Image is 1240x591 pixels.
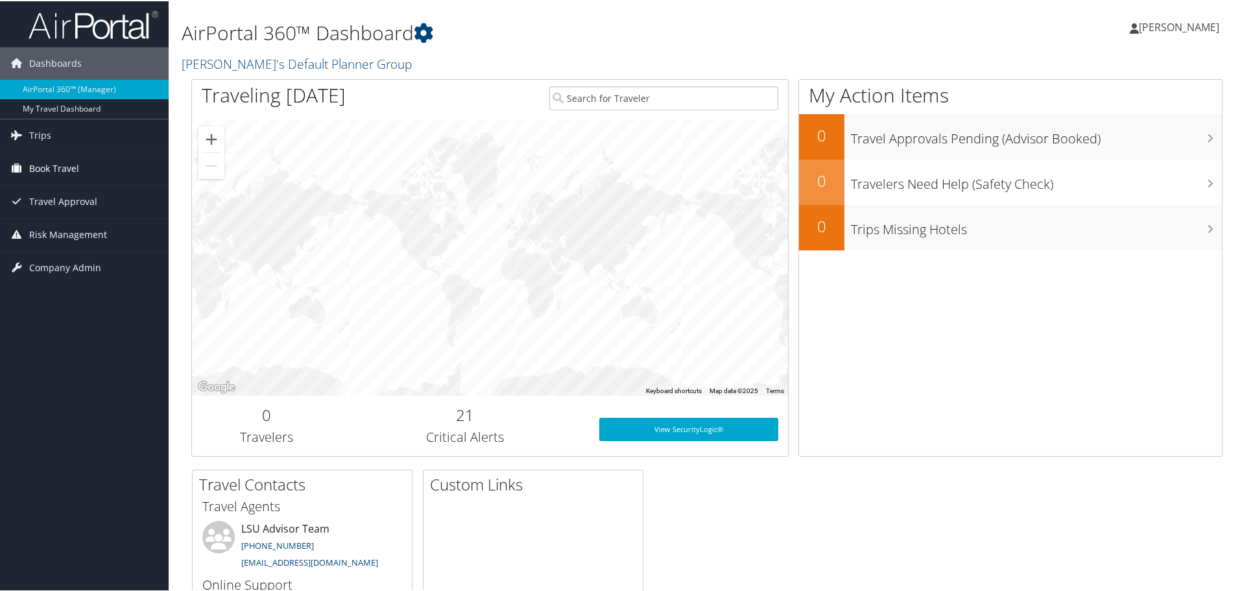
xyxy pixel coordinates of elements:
[198,125,224,151] button: Zoom in
[799,80,1222,108] h1: My Action Items
[195,378,238,394] a: Open this area in Google Maps (opens a new window)
[199,472,412,494] h2: Travel Contacts
[799,214,844,236] h2: 0
[799,123,844,145] h2: 0
[646,385,702,394] button: Keyboard shortcuts
[851,122,1222,147] h3: Travel Approvals Pending (Advisor Booked)
[766,386,784,393] a: Terms (opens in new tab)
[241,538,314,550] a: [PHONE_NUMBER]
[430,472,643,494] h2: Custom Links
[29,46,82,78] span: Dashboards
[799,204,1222,249] a: 0Trips Missing Hotels
[182,18,882,45] h1: AirPortal 360™ Dashboard
[351,427,580,445] h3: Critical Alerts
[196,520,409,573] li: LSU Advisor Team
[599,416,778,440] a: View SecurityLogic®
[799,113,1222,158] a: 0Travel Approvals Pending (Advisor Booked)
[198,152,224,178] button: Zoom out
[202,80,346,108] h1: Traveling [DATE]
[549,85,778,109] input: Search for Traveler
[1139,19,1219,33] span: [PERSON_NAME]
[799,158,1222,204] a: 0Travelers Need Help (Safety Check)
[851,167,1222,192] h3: Travelers Need Help (Safety Check)
[202,403,331,425] h2: 0
[1130,6,1232,45] a: [PERSON_NAME]
[29,118,51,151] span: Trips
[709,386,758,393] span: Map data ©2025
[202,427,331,445] h3: Travelers
[29,184,97,217] span: Travel Approval
[29,217,107,250] span: Risk Management
[29,8,158,39] img: airportal-logo.png
[799,169,844,191] h2: 0
[851,213,1222,237] h3: Trips Missing Hotels
[29,250,101,283] span: Company Admin
[195,378,238,394] img: Google
[351,403,580,425] h2: 21
[241,555,378,567] a: [EMAIL_ADDRESS][DOMAIN_NAME]
[202,496,402,514] h3: Travel Agents
[182,54,415,71] a: [PERSON_NAME]'s Default Planner Group
[29,151,79,184] span: Book Travel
